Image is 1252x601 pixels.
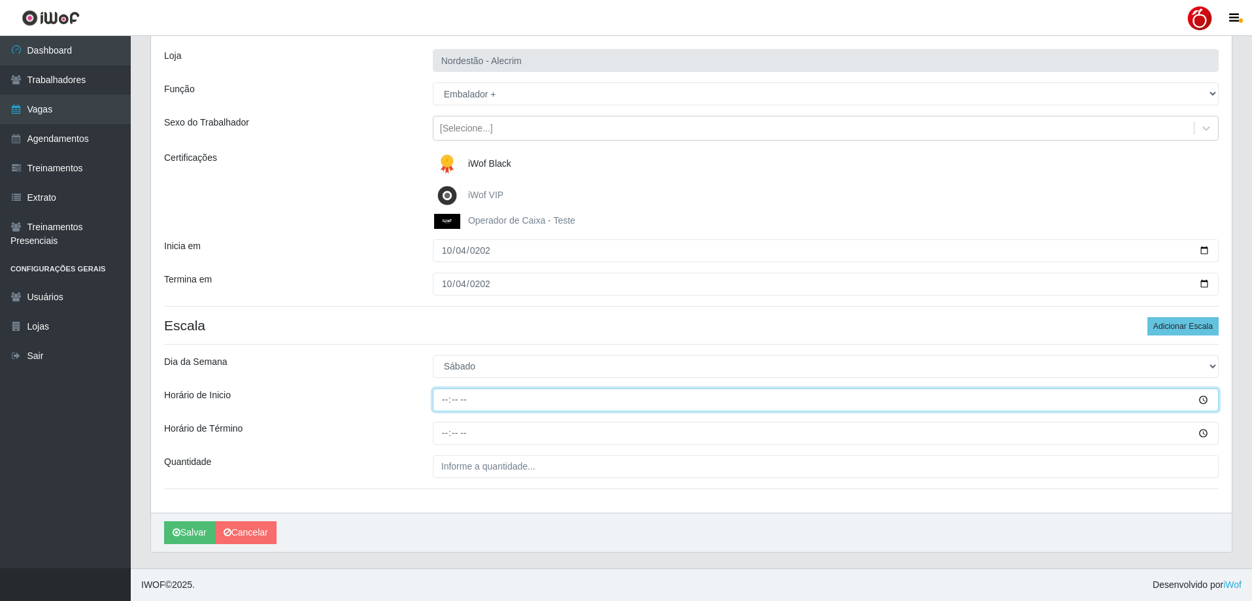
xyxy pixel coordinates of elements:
[22,10,80,26] img: CoreUI Logo
[1223,579,1242,590] a: iWof
[141,579,165,590] span: IWOF
[164,455,211,469] label: Quantidade
[164,82,195,96] label: Função
[164,116,249,129] label: Sexo do Trabalhador
[164,273,212,286] label: Termina em
[164,239,201,253] label: Inicia em
[434,151,465,177] img: iWof Black
[468,215,575,226] span: Operador de Caixa - Teste
[468,190,503,200] span: iWof VIP
[433,388,1219,411] input: 00:00
[468,158,511,169] span: iWof Black
[433,273,1219,296] input: 00/00/0000
[434,182,465,209] img: iWof VIP
[1153,578,1242,592] span: Desenvolvido por
[164,355,228,369] label: Dia da Semana
[141,578,195,592] span: © 2025 .
[164,151,217,165] label: Certificações
[1147,317,1219,335] button: Adicionar Escala
[215,521,277,544] a: Cancelar
[164,49,181,63] label: Loja
[440,122,493,135] div: [Selecione...]
[433,455,1219,478] input: Informe a quantidade...
[164,317,1219,334] h4: Escala
[164,388,231,402] label: Horário de Inicio
[164,521,215,544] button: Salvar
[434,214,465,229] img: Operador de Caixa - Teste
[433,422,1219,445] input: 00:00
[433,239,1219,262] input: 00/00/0000
[164,422,243,436] label: Horário de Término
